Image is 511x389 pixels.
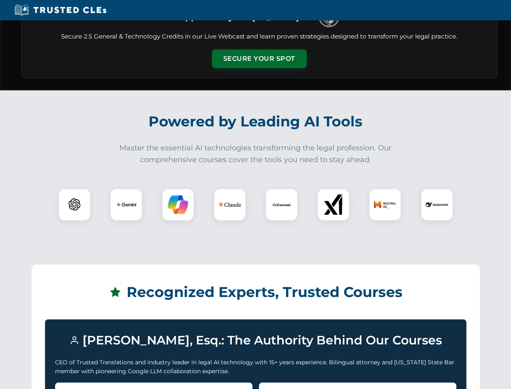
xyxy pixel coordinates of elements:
[114,142,397,166] p: Master the essential AI technologies transforming the legal profession. Our comprehensive courses...
[374,193,397,216] img: Mistral AI Logo
[63,193,86,216] img: ChatGPT Logo
[31,32,488,41] p: Secure 2.5 General & Technology Credits in our Live Webcast and learn proven strategies designed ...
[317,188,350,221] div: xAI
[426,193,448,216] img: DeepSeek Logo
[55,329,456,351] h3: [PERSON_NAME], Esq.: The Authority Behind Our Courses
[421,188,453,221] div: DeepSeek
[265,188,298,221] div: CoCounsel
[218,193,241,216] img: Claude Logo
[323,194,343,215] img: xAI Logo
[116,194,136,215] img: Gemini Logo
[110,188,142,221] div: Gemini
[45,278,466,306] h2: Recognized Experts, Trusted Courses
[55,358,456,376] p: CEO of Trusted Translations and industry leader in legal AI technology with 15+ years experience....
[271,194,292,215] img: CoCounsel Logo
[58,188,91,221] div: ChatGPT
[168,194,188,215] img: Copilot Logo
[369,188,401,221] div: Mistral AI
[212,49,307,68] button: Secure Your Spot
[12,4,109,16] img: Trusted CLEs
[162,188,194,221] div: Copilot
[214,188,246,221] div: Claude
[32,107,480,136] h2: Powered by Leading AI Tools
